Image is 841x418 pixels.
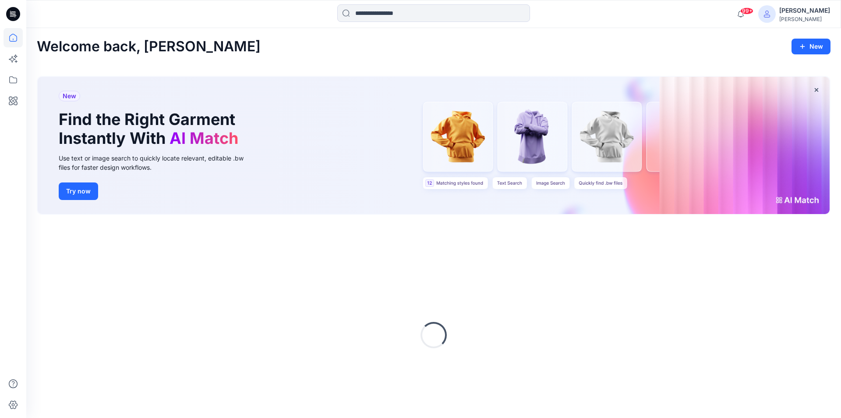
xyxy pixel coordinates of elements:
[740,7,753,14] span: 99+
[763,11,770,18] svg: avatar
[792,39,830,54] button: New
[59,154,256,172] div: Use text or image search to quickly locate relevant, editable .bw files for faster design workflows.
[170,129,238,148] span: AI Match
[37,39,261,55] h2: Welcome back, [PERSON_NAME]
[779,16,830,22] div: [PERSON_NAME]
[59,182,98,200] button: Try now
[59,110,243,148] h1: Find the Right Garment Instantly With
[779,5,830,16] div: [PERSON_NAME]
[63,91,76,101] span: New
